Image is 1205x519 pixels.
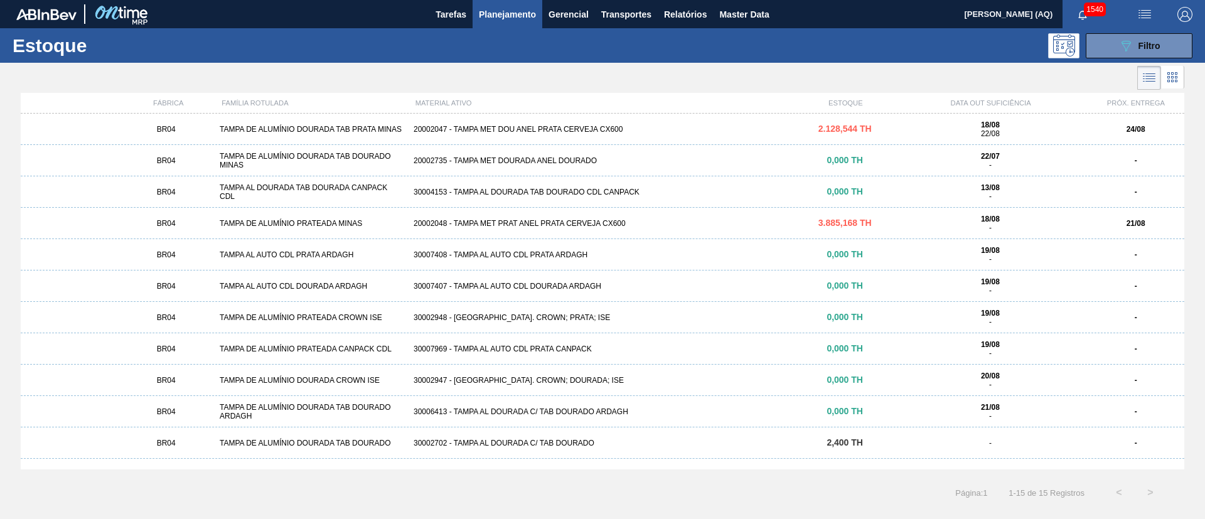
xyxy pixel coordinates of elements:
[1086,33,1192,58] button: Filtro
[1137,66,1161,90] div: Visão em Lista
[409,345,796,353] div: 30007969 - TAMPA AL AUTO CDL PRATA CANPACK
[894,99,1087,107] div: DATA OUT SUFICIÊNCIA
[215,403,409,420] div: TAMPA DE ALUMÍNIO DOURADA TAB DOURADO ARDAGH
[1135,439,1137,447] strong: -
[1135,313,1137,322] strong: -
[1063,6,1103,23] button: Notificações
[409,282,796,291] div: 30007407 - TAMPA AL AUTO CDL DOURADA ARDAGH
[215,282,409,291] div: TAMPA AL AUTO CDL DOURADA ARDAGH
[215,250,409,259] div: TAMPA AL AUTO CDL PRATA ARDAGH
[818,218,872,228] span: 3.885,168 TH
[989,380,992,389] span: -
[410,99,798,107] div: MATERIAL ATIVO
[1177,7,1192,22] img: Logout
[981,309,1000,318] strong: 19/08
[989,412,992,420] span: -
[215,152,409,169] div: TAMPA DE ALUMÍNIO DOURADA TAB DOURADO MINAS
[827,186,863,196] span: 0,000 TH
[989,223,992,232] span: -
[981,372,1000,380] strong: 20/08
[1135,477,1166,508] button: >
[719,7,769,22] span: Master Data
[215,125,409,134] div: TAMPA DE ALUMÍNIO DOURADA TAB PRATA MINAS
[1135,156,1137,165] strong: -
[981,152,1000,161] strong: 22/07
[981,403,1000,412] strong: 21/08
[215,439,409,447] div: TAMPA DE ALUMÍNIO DOURADA TAB DOURADO
[409,188,796,196] div: 30004153 - TAMPA AL DOURADA TAB DOURADO CDL CANPACK
[1135,376,1137,385] strong: -
[120,99,217,107] div: FÁBRICA
[409,156,796,165] div: 20002735 - TAMPA MET DOURADA ANEL DOURADO
[215,345,409,353] div: TAMPA DE ALUMÍNIO PRATEADA CANPACK CDL
[157,125,176,134] span: BR04
[989,286,992,295] span: -
[981,129,1000,138] span: 22/08
[827,343,863,353] span: 0,000 TH
[409,219,796,228] div: 20002048 - TAMPA MET PRAT ANEL PRATA CERVEJA CX600
[1007,488,1084,498] span: 1 - 15 de 15 Registros
[1135,345,1137,353] strong: -
[1103,477,1135,508] button: <
[797,99,894,107] div: ESTOQUE
[1088,99,1184,107] div: PRÓX. ENTREGA
[13,38,200,53] h1: Estoque
[549,7,589,22] span: Gerencial
[157,407,176,416] span: BR04
[215,183,409,201] div: TAMPA AL DOURADA TAB DOURADA CANPACK CDL
[989,318,992,326] span: -
[436,7,466,22] span: Tarefas
[1137,7,1152,22] img: userActions
[818,469,872,479] span: 1.159,200 TH
[827,406,863,416] span: 0,000 TH
[981,183,1000,192] strong: 13/08
[157,313,176,322] span: BR04
[989,161,992,169] span: -
[989,439,992,447] span: -
[989,255,992,264] span: -
[215,376,409,385] div: TAMPA DE ALUMÍNIO DOURADA CROWN ISE
[981,340,1000,349] strong: 19/08
[16,9,77,20] img: TNhmsLtSVTkK8tSr43FrP2fwEKptu5GPRR3wAAAABJRU5ErkJggg==
[818,124,872,134] span: 2.128,544 TH
[989,192,992,201] span: -
[215,219,409,228] div: TAMPA DE ALUMÍNIO PRATEADA MINAS
[1138,41,1160,51] span: Filtro
[1135,282,1137,291] strong: -
[157,188,176,196] span: BR04
[217,99,410,107] div: FAMÍLIA ROTULADA
[827,249,863,259] span: 0,000 TH
[409,313,796,322] div: 30002948 - [GEOGRAPHIC_DATA]. CROWN; PRATA; ISE
[1135,407,1137,416] strong: -
[157,345,176,353] span: BR04
[157,219,176,228] span: BR04
[409,407,796,416] div: 30006413 - TAMPA AL DOURADA C/ TAB DOURADO ARDAGH
[409,250,796,259] div: 30007408 - TAMPA AL AUTO CDL PRATA ARDAGH
[827,375,863,385] span: 0,000 TH
[1135,250,1137,259] strong: -
[981,120,1000,129] strong: 18/08
[409,125,796,134] div: 20002047 - TAMPA MET DOU ANEL PRATA CERVEJA CX600
[157,376,176,385] span: BR04
[1127,125,1145,134] strong: 24/08
[157,282,176,291] span: BR04
[827,312,863,322] span: 0,000 TH
[989,349,992,358] span: -
[827,281,863,291] span: 0,000 TH
[409,376,796,385] div: 30002947 - [GEOGRAPHIC_DATA]. CROWN; DOURADA; ISE
[827,155,863,165] span: 0,000 TH
[215,313,409,322] div: TAMPA DE ALUMÍNIO PRATEADA CROWN ISE
[1084,3,1106,16] span: 1540
[955,488,987,498] span: Página : 1
[981,277,1000,286] strong: 19/08
[479,7,536,22] span: Planejamento
[1127,219,1145,228] strong: 21/08
[1048,33,1079,58] div: Pogramando: nenhum usuário selecionado
[981,215,1000,223] strong: 18/08
[664,7,707,22] span: Relatórios
[409,439,796,447] div: 30002702 - TAMPA AL DOURADA C/ TAB DOURADO
[1161,66,1184,90] div: Visão em Cards
[827,437,863,447] span: 2,400 TH
[601,7,651,22] span: Transportes
[157,250,176,259] span: BR04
